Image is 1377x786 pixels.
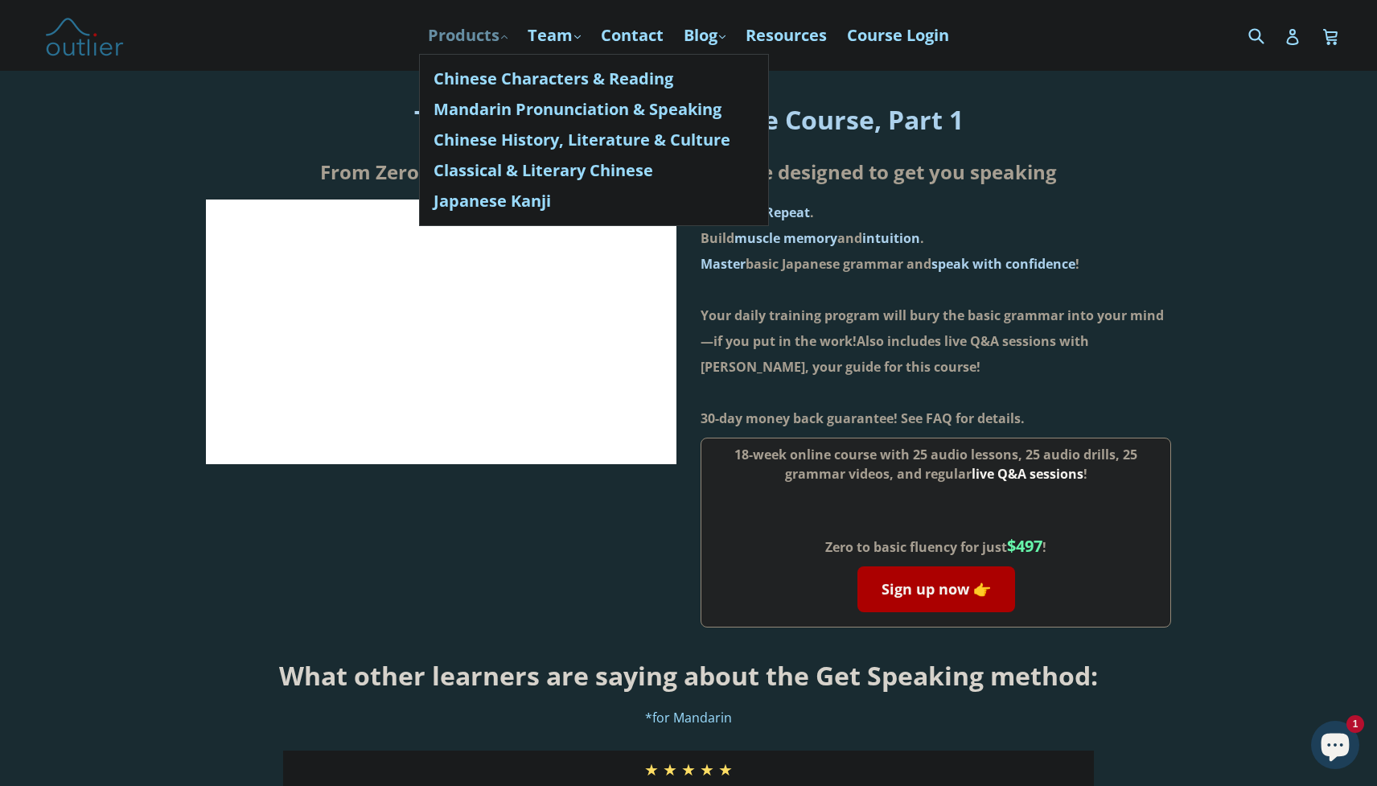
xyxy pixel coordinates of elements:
[765,204,810,221] span: Repeat
[1244,19,1289,51] input: Search
[520,21,589,50] a: Team
[701,332,1089,376] span: Also includes live Q&A sessions with [PERSON_NAME], your guide for this course!
[701,307,1164,350] span: Your daily training program will bury the basic grammar into your mind—if you put in the work!
[701,255,746,273] span: Master
[1007,535,1042,557] span: $497
[434,64,754,94] a: Chinese Characters & Reading
[593,21,672,50] a: Contact
[1306,721,1364,773] inbox-online-store-chat: Shopify online store chat
[972,465,1083,483] span: live Q&A sessions
[44,12,125,59] img: Outlier Linguistics
[13,153,1364,191] h2: From Zero to Japanese speaking Hero: A course designed to get you speaking
[862,229,920,247] span: intuition
[13,709,1364,726] h5: *for Mandarin
[434,94,754,125] a: Mandarin Pronunciation & Speaking
[13,102,1364,137] h1: The Get Speaking™ Japanese Course, Part 1
[434,186,754,216] a: Japanese Kanji
[738,21,835,50] a: Resources
[825,538,1007,556] span: Zero to basic fluency for just
[701,409,1025,427] span: 30-day money back guarantee! See FAQ for details.
[644,759,733,780] span: ★ ★ ★ ★ ★
[434,125,754,155] a: Chinese History, Literature & Culture
[857,566,1015,612] a: Sign up now 👉
[701,229,924,247] span: Build and .
[1007,538,1046,556] span: !
[676,21,734,50] a: Blog
[13,658,1364,693] h1: What other learners are saying about the Get Speaking method:
[701,255,1079,273] span: basic Japanese grammar and !
[206,200,676,464] iframe: Embedded Vimeo Video
[734,446,1137,483] span: 18-week online course with 25 audio lessons, 25 audio drills, 25 grammar videos, and regular !
[434,155,754,186] a: Classical & Literary Chinese
[734,229,837,247] span: muscle memory
[931,255,1075,273] span: speak with confidence
[839,21,957,50] a: Course Login
[420,21,516,50] a: Products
